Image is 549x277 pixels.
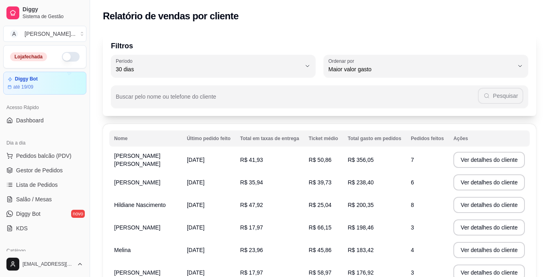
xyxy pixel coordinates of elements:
[10,52,47,61] div: Loja fechada
[16,166,63,174] span: Gestor de Pedidos
[187,247,205,253] span: [DATE]
[240,247,263,253] span: R$ 23,96
[3,222,86,235] a: KDS
[240,179,263,186] span: R$ 35,94
[15,76,38,82] article: Diggy Bot
[3,193,86,206] a: Salão / Mesas
[343,130,406,147] th: Total gasto em pedidos
[348,157,374,163] span: R$ 356,05
[182,130,236,147] th: Último pedido feito
[406,130,449,147] th: Pedidos feitos
[309,247,332,253] span: R$ 45,86
[16,116,44,124] span: Dashboard
[62,52,80,62] button: Alterar Status
[10,30,18,38] span: A
[304,130,343,147] th: Ticket médio
[348,247,374,253] span: R$ 183,42
[328,58,357,64] label: Ordenar por
[3,149,86,162] button: Pedidos balcão (PDV)
[240,202,263,208] span: R$ 47,92
[309,224,332,231] span: R$ 66,15
[25,30,76,38] div: [PERSON_NAME] ...
[3,72,86,95] a: Diggy Botaté 19/09
[116,58,135,64] label: Período
[187,269,205,276] span: [DATE]
[16,181,58,189] span: Lista de Pedidos
[453,219,525,236] button: Ver detalhes do cliente
[348,179,374,186] span: R$ 238,40
[240,157,263,163] span: R$ 41,93
[236,130,304,147] th: Total em taxas de entrega
[16,224,28,232] span: KDS
[240,224,263,231] span: R$ 17,97
[116,96,478,104] input: Buscar pelo nome ou telefone do cliente
[453,197,525,213] button: Ver detalhes do cliente
[309,179,332,186] span: R$ 39,73
[309,269,332,276] span: R$ 58,97
[3,254,86,274] button: [EMAIL_ADDRESS][DOMAIN_NAME]
[240,269,263,276] span: R$ 17,97
[309,202,332,208] span: R$ 25,04
[3,164,86,177] a: Gestor de Pedidos
[3,178,86,191] a: Lista de Pedidos
[3,244,86,257] div: Catálogo
[23,6,83,13] span: Diggy
[411,157,414,163] span: 7
[114,202,166,208] span: Hildiane Nascimento
[187,202,205,208] span: [DATE]
[411,269,414,276] span: 3
[411,224,414,231] span: 3
[3,207,86,220] a: Diggy Botnovo
[23,13,83,20] span: Sistema de Gestão
[411,247,414,253] span: 4
[114,247,131,253] span: Melina
[3,114,86,127] a: Dashboard
[3,3,86,23] a: DiggySistema de Gestão
[328,65,514,73] span: Maior valor gasto
[3,101,86,114] div: Acesso Rápido
[3,136,86,149] div: Dia a dia
[187,179,205,186] span: [DATE]
[103,10,239,23] h2: Relatório de vendas por cliente
[453,174,525,190] button: Ver detalhes do cliente
[187,224,205,231] span: [DATE]
[348,269,374,276] span: R$ 176,92
[411,202,414,208] span: 8
[23,261,74,267] span: [EMAIL_ADDRESS][DOMAIN_NAME]
[449,130,530,147] th: Ações
[348,202,374,208] span: R$ 200,35
[109,130,182,147] th: Nome
[114,224,160,231] span: [PERSON_NAME]
[111,40,528,52] p: Filtros
[114,153,160,167] span: [PERSON_NAME] [PERSON_NAME]
[453,242,525,258] button: Ver detalhes do cliente
[411,179,414,186] span: 6
[348,224,374,231] span: R$ 198,46
[16,210,41,218] span: Diggy Bot
[3,26,86,42] button: Select a team
[187,157,205,163] span: [DATE]
[111,55,315,77] button: Período30 dias
[16,195,52,203] span: Salão / Mesas
[114,179,160,186] span: [PERSON_NAME]
[309,157,332,163] span: R$ 50,86
[324,55,528,77] button: Ordenar porMaior valor gasto
[116,65,301,73] span: 30 dias
[13,84,33,90] article: até 19/09
[453,152,525,168] button: Ver detalhes do cliente
[114,269,160,276] span: [PERSON_NAME]
[16,152,72,160] span: Pedidos balcão (PDV)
